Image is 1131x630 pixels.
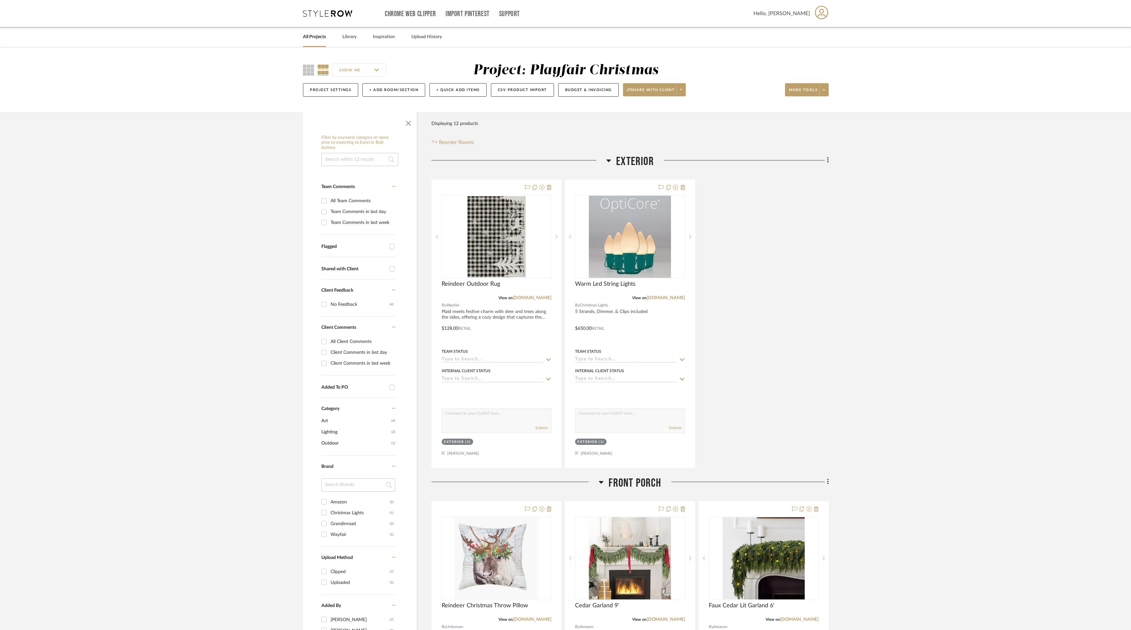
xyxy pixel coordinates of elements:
span: Wayfair [446,302,459,308]
span: Upload Method [321,555,353,560]
div: Amazon [331,497,390,507]
span: Team Comments [321,184,355,189]
div: No Feedback [331,299,390,310]
div: Shared with Client [321,266,386,272]
span: Reindeer Christmas Throw Pillow [442,602,528,609]
a: [DOMAIN_NAME] [780,617,819,622]
div: Team Status [575,349,601,354]
button: More tools [785,83,829,96]
div: Clipped [331,567,390,577]
div: (7) [390,615,394,625]
span: Outdoor [321,438,390,449]
h6: Filter by keyword, category or name prior to exporting to Excel or Bulk Actions [321,135,398,151]
div: [PERSON_NAME] [331,615,390,625]
div: (2) [390,497,394,507]
span: Reindeer Outdoor Rug [442,280,500,288]
a: All Projects [303,33,326,41]
button: Reorder Rooms [431,138,474,146]
div: Uploaded [331,577,390,588]
span: Exterior [616,155,654,169]
div: Wayfair [331,529,390,540]
span: Reorder Rooms [439,138,474,146]
span: Christmas Lights [580,302,608,308]
span: View on [632,296,647,300]
div: Flagged [321,244,386,250]
div: Exterior [577,440,597,445]
span: By [442,624,446,630]
span: Hello, [PERSON_NAME] [753,10,810,17]
span: Art [321,415,390,426]
span: (4) [391,416,395,426]
div: Grandinroad [331,519,390,529]
a: Inspiration [373,33,395,41]
span: Client Feedback [321,288,353,293]
input: Type to Search… [575,376,677,382]
button: Share with client [623,83,686,96]
a: Chrome Web Clipper [385,11,436,17]
img: Reindeer Christmas Throw Pillow [455,517,539,599]
button: CSV Product Import [491,83,554,97]
img: Faux Cedar Lit Garland 6' [723,517,805,599]
button: Project Settings [303,83,358,97]
img: Cedar Garland 9' [589,517,671,599]
span: More tools [789,87,818,97]
div: Internal Client Status [575,368,624,374]
input: Type to Search… [442,357,543,363]
div: Exterior [444,440,464,445]
div: Christmas Lights [331,508,390,518]
img: Warm Led String Lights [589,196,671,278]
span: Cedar Garland 9' [575,602,619,609]
a: Support [499,11,520,17]
div: Team Comments in last day [331,206,394,217]
div: Displaying 12 products [431,117,478,130]
input: Type to Search… [575,357,677,363]
a: Upload History [411,33,442,41]
button: Submit [669,425,681,431]
div: Team Comments in last week [331,217,394,228]
span: Added By [321,603,341,608]
a: [DOMAIN_NAME] [513,296,551,300]
span: By [575,624,580,630]
div: All Team Comments [331,196,394,206]
div: Client Comments in last week [331,358,394,369]
div: (1) [390,508,394,518]
span: By [709,624,713,630]
span: View on [498,296,513,300]
a: [DOMAIN_NAME] [513,617,551,622]
span: View on [766,618,780,621]
button: Budget & Invoicing [558,83,619,97]
a: [DOMAIN_NAME] [647,296,685,300]
span: (1) [391,438,395,448]
span: Front Porch [609,476,661,490]
a: Import Pinterest [446,11,490,17]
a: [DOMAIN_NAME] [647,617,685,622]
button: + Add Room/Section [362,83,425,97]
span: View on [632,618,647,621]
div: Client Comments in last day [331,347,394,358]
span: Faux Cedar Lit Garland 6' [709,602,774,609]
span: Client Comments [321,325,356,330]
button: Submit [535,425,548,431]
button: Close [402,115,415,129]
div: (1) [465,440,471,445]
div: (7) [390,567,394,577]
div: (1) [390,529,394,540]
span: Unknown [446,624,463,630]
span: Amazon [580,624,594,630]
div: (2) [390,519,394,529]
span: (2) [391,427,395,437]
div: (4) [390,299,394,310]
div: (5) [390,577,394,588]
div: Added To PO [321,385,386,390]
span: Amazon [713,624,727,630]
span: Share with client [627,87,675,97]
input: Type to Search… [442,376,543,382]
input: Search within 12 results [321,153,398,166]
span: Category [321,406,339,412]
div: Internal Client Status [442,368,491,374]
span: Brand [321,464,334,469]
button: + Quick Add Items [429,83,487,97]
img: Reindeer Outdoor Rug [455,196,538,278]
span: Warm Led String Lights [575,280,635,288]
div: Project: Playfair Christmas [473,63,658,77]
